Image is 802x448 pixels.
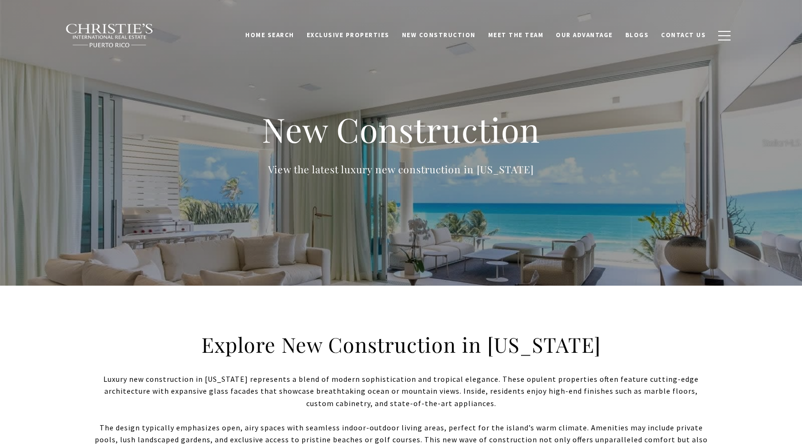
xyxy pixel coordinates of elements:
[196,331,606,358] h2: Explore New Construction in [US_STATE]
[396,26,482,44] a: New Construction
[65,23,154,48] img: Christie's International Real Estate black text logo
[211,161,591,177] p: View the latest luxury new construction in [US_STATE]
[211,109,591,150] h1: New Construction
[625,31,649,39] span: Blogs
[556,31,613,39] span: Our Advantage
[239,26,301,44] a: Home Search
[402,31,476,39] span: New Construction
[661,31,706,39] span: Contact Us
[550,26,619,44] a: Our Advantage
[307,31,390,39] span: Exclusive Properties
[301,26,396,44] a: Exclusive Properties
[482,26,550,44] a: Meet the Team
[91,373,711,410] p: Luxury new construction in [US_STATE] represents a blend of modern sophistication and tropical el...
[619,26,655,44] a: Blogs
